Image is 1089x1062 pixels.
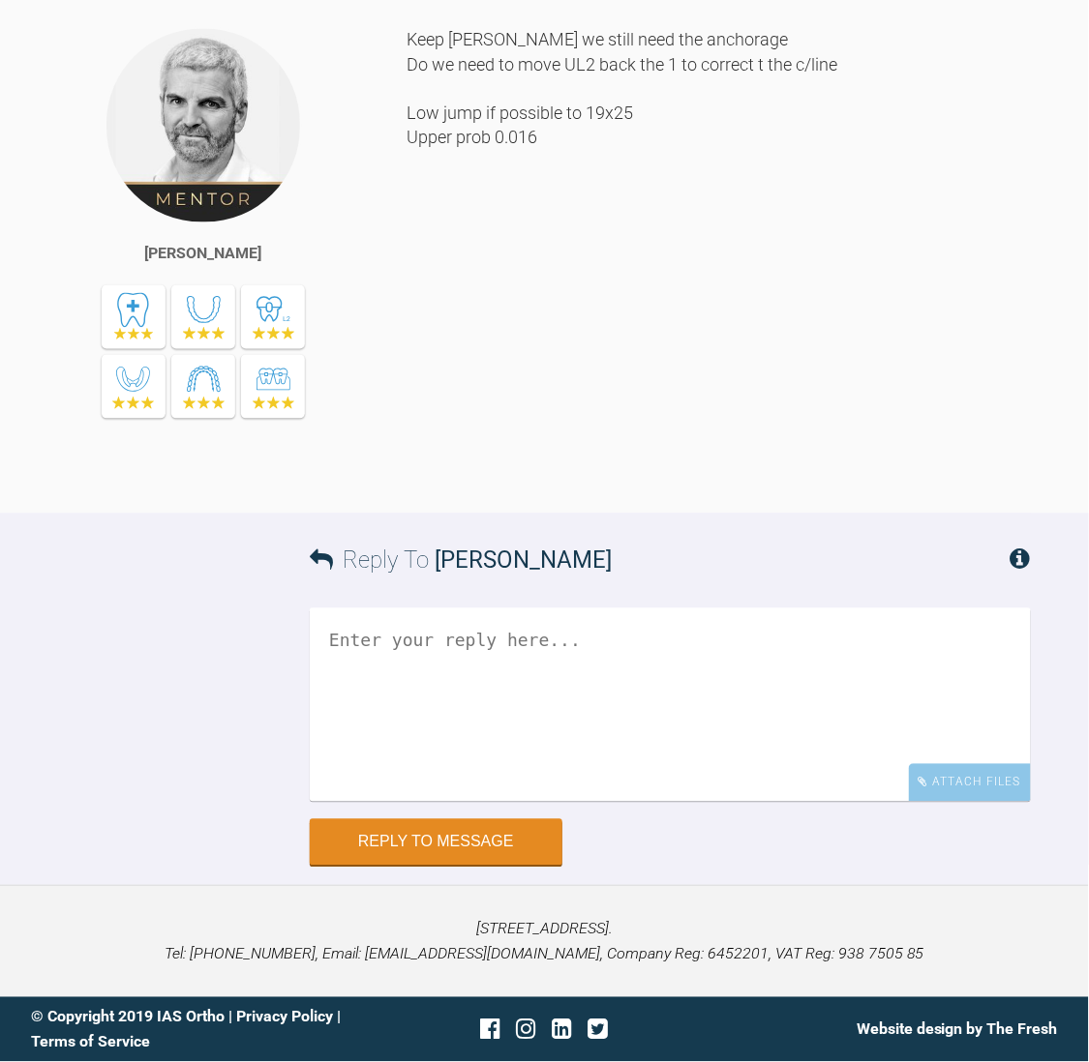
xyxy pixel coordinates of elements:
[105,27,302,224] img: Ross Hobson
[407,27,1031,484] div: Keep [PERSON_NAME] we still need the anchorage Do we need to move UL2 back the 1 to correct t the...
[857,1020,1058,1039] a: Website design by The Fresh
[31,1005,374,1054] div: © Copyright 2019 IAS Ortho | |
[31,1033,150,1051] a: Terms of Service
[435,547,612,575] span: [PERSON_NAME]
[31,917,1058,966] p: [STREET_ADDRESS]. Tel: [PHONE_NUMBER], Email: [EMAIL_ADDRESS][DOMAIN_NAME], Company Reg: 6452201,...
[236,1008,333,1026] a: Privacy Policy
[909,764,1031,802] div: Attach Files
[310,819,562,866] button: Reply to Message
[310,543,612,579] h3: Reply To
[145,242,262,267] div: [PERSON_NAME]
